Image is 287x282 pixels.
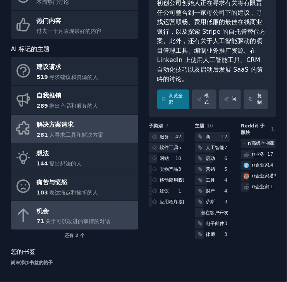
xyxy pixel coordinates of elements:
div: 5 [224,166,230,173]
font: 商 [206,134,210,139]
font: 人工智能 [206,145,224,150]
span: 过去一个月表现最好的内容 [37,28,102,34]
font: 模式 [204,93,212,106]
font: 律师 [206,232,215,237]
div: 热门内容 [37,15,102,27]
a: 萨斯3 [195,197,230,207]
a: 软件工具35 [149,143,184,153]
font: 浏览全部 [169,93,185,106]
font: 软件工具 [160,145,179,150]
a: 商12 [195,132,230,142]
div: 机会 [37,205,111,218]
div: 47 [267,140,276,147]
div: r/企业家 [252,184,269,191]
div: 尚未添加书签的帖子 [11,260,138,267]
span: 您的书签 [11,247,36,257]
a: 潜在客户开发3 [195,208,230,218]
div: 解决方案请求 [37,119,104,131]
img: 企业家 [244,163,249,168]
a: 机会71关于可以改进的事情的对话 [11,201,138,230]
div: 17 [267,151,276,158]
div: 12 [222,134,230,141]
a: 财产4 [195,186,230,196]
span: 关于可以改进的事情的对话 [45,218,110,224]
img: 企业家骑行 [244,174,249,179]
div: 10 [175,155,184,162]
a: 想法144提出想法的人 [11,143,138,172]
a: 电子邮件3 [195,219,230,229]
span: 519 [37,74,48,80]
a: 模式 [192,89,217,109]
span: 71 [37,218,44,224]
a: 人工智能7 [195,143,230,153]
div: 3 [224,210,230,217]
a: 应用程序接口1 [149,197,184,207]
div: r/企业家 [252,162,269,169]
font: 移动应用程序 [160,177,188,183]
font: 建议 [160,188,169,194]
a: r/高级企业家47 [241,139,276,149]
span: 7 [166,123,169,129]
div: 建议请求 [37,61,98,73]
a: 自我推销289推出产品和服务的人 [11,86,138,114]
span: 人寻求工具和解决方案 [49,132,103,138]
div: 还有 2 个 [11,230,138,242]
div: 2 [179,177,184,184]
div: 11 [267,173,276,180]
div: 3 [224,199,230,206]
font: 财产 [206,188,215,194]
span: 281 [37,132,48,138]
span: 表达痛点和挫折的人 [49,189,98,196]
div: 7 [224,144,230,151]
div: 4 [224,188,230,195]
a: r/业务17 [241,150,276,160]
a: 实物产品3 [149,165,184,174]
div: 3 [224,220,230,227]
div: 3 [224,231,230,238]
a: 建议请求519寻求建议和资源的人 [11,57,138,86]
font: 潜在客户开发 [201,210,229,215]
a: 营销5 [195,165,230,174]
a: 建议1 [149,186,184,196]
a: 启动6 [195,154,230,163]
div: 痛苦与愤怒 [37,176,98,189]
a: 律师3 [195,230,230,239]
a: 问 [219,89,241,109]
div: r/高级企业家 [248,140,275,147]
div: 6 [224,155,230,162]
div: 42 [175,134,184,141]
span: 289 [37,103,48,109]
font: 网站 [160,156,169,161]
div: 35 [175,144,184,151]
span: 16 [271,126,279,132]
div: 11 [267,184,276,191]
span: 寻求建议和资源的人 [49,74,98,80]
span: 103 [37,189,48,196]
button: 复制 [244,89,268,109]
span: 推出产品和服务的人 [49,103,98,109]
a: 痛苦与愤怒103表达痛点和挫折的人 [11,172,138,201]
span: 子类别 [149,123,163,130]
a: 解决方案请求281人寻求工具和解决方案 [11,115,138,143]
span: 10 [207,123,213,129]
a: r/企业家11 [241,182,276,192]
span: 主题 [195,123,204,130]
span: 144 [37,160,48,167]
div: 自我推销 [37,90,98,102]
font: 营销 [206,167,215,172]
div: 4 [224,177,230,184]
font: 服务 [160,134,169,139]
a: 热门内容过去一个月表现最好的内容 [11,11,138,40]
a: 浏览全部 [157,89,190,109]
div: 14 [267,162,276,169]
font: 工具 [206,177,215,183]
a: 网站10 [149,154,184,163]
div: r/业务 [252,151,265,158]
a: 工具4 [195,175,230,185]
div: 1 [179,188,184,195]
div: r/企业家搭车 [252,173,278,180]
div: 1 [179,199,184,206]
a: 企业家r/企业家14 [241,161,276,170]
font: 应用程序接口 [160,199,188,205]
a: 移动应用程序2 [149,175,184,185]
